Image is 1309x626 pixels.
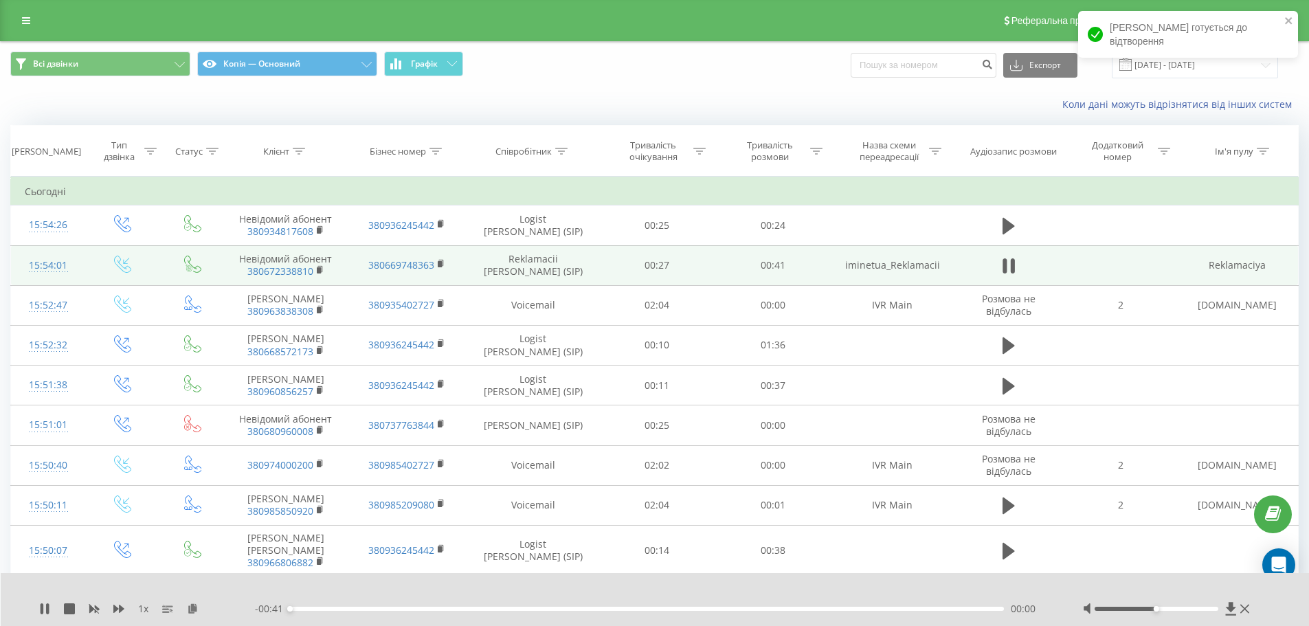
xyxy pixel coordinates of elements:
[715,325,831,365] td: 01:36
[263,146,289,157] div: Клієнт
[12,146,81,157] div: [PERSON_NAME]
[10,52,190,76] button: Всі дзвінки
[225,285,346,325] td: [PERSON_NAME]
[368,258,434,271] a: 380669748363
[1078,11,1298,58] div: [PERSON_NAME] готується до відтворення
[1176,485,1298,525] td: [DOMAIN_NAME]
[1284,15,1294,28] button: close
[982,292,1036,317] span: Розмова не відбулась
[25,372,71,399] div: 15:51:38
[247,425,313,438] a: 380680960008
[25,252,71,279] div: 15:54:01
[715,445,831,485] td: 00:00
[598,325,715,365] td: 00:10
[25,452,71,479] div: 15:50:40
[598,525,715,576] td: 00:14
[247,304,313,317] a: 380963838308
[715,405,831,445] td: 00:00
[468,366,598,405] td: Logist [PERSON_NAME] (SIP)
[225,525,346,576] td: [PERSON_NAME] [PERSON_NAME]
[468,205,598,245] td: Logist [PERSON_NAME] (SIP)
[1154,606,1159,612] div: Accessibility label
[598,485,715,525] td: 02:04
[33,58,78,69] span: Всі дзвінки
[831,245,952,285] td: iminetua_Reklamacii
[25,537,71,564] div: 15:50:07
[225,485,346,525] td: [PERSON_NAME]
[982,452,1036,478] span: Розмова не відбулась
[25,492,71,519] div: 15:50:11
[225,245,346,285] td: Невідомий абонент
[287,606,293,612] div: Accessibility label
[25,332,71,359] div: 15:52:32
[1081,139,1154,163] div: Додатковий номер
[247,345,313,358] a: 380668572173
[468,485,598,525] td: Voicemail
[851,53,996,78] input: Пошук за номером
[247,225,313,238] a: 380934817608
[831,485,952,525] td: IVR Main
[598,205,715,245] td: 00:25
[247,385,313,398] a: 380960856257
[598,245,715,285] td: 00:27
[1003,53,1077,78] button: Експорт
[715,245,831,285] td: 00:41
[368,338,434,351] a: 380936245442
[225,205,346,245] td: Невідомий абонент
[368,418,434,432] a: 380737763844
[616,139,690,163] div: Тривалість очікування
[25,292,71,319] div: 15:52:47
[1215,146,1253,157] div: Ім'я пулу
[370,146,426,157] div: Бізнес номер
[1062,98,1299,111] a: Коли дані можуть відрізнятися вiд інших систем
[1176,245,1298,285] td: Reklamaciya
[1176,445,1298,485] td: [DOMAIN_NAME]
[247,504,313,517] a: 380985850920
[1065,485,1177,525] td: 2
[598,285,715,325] td: 02:04
[831,285,952,325] td: IVR Main
[733,139,807,163] div: Тривалість розмови
[98,139,141,163] div: Тип дзвінка
[468,445,598,485] td: Voicemail
[831,445,952,485] td: IVR Main
[1262,548,1295,581] div: Open Intercom Messenger
[368,544,434,557] a: 380936245442
[368,219,434,232] a: 380936245442
[411,59,438,69] span: Графік
[255,602,290,616] span: - 00:41
[598,445,715,485] td: 02:02
[368,298,434,311] a: 380935402727
[1011,602,1036,616] span: 00:00
[468,525,598,576] td: Logist [PERSON_NAME] (SIP)
[25,212,71,238] div: 15:54:26
[468,245,598,285] td: Reklamacii [PERSON_NAME] (SIP)
[1065,285,1177,325] td: 2
[715,525,831,576] td: 00:38
[247,458,313,471] a: 380974000200
[1011,15,1112,26] span: Реферальна програма
[247,556,313,569] a: 380966806882
[715,366,831,405] td: 00:37
[225,366,346,405] td: [PERSON_NAME]
[138,602,148,616] span: 1 x
[225,325,346,365] td: [PERSON_NAME]
[384,52,463,76] button: Графік
[468,285,598,325] td: Voicemail
[715,485,831,525] td: 00:01
[1176,285,1298,325] td: [DOMAIN_NAME]
[468,325,598,365] td: Logist [PERSON_NAME] (SIP)
[368,379,434,392] a: 380936245442
[970,146,1057,157] div: Аудіозапис розмови
[1065,445,1177,485] td: 2
[197,52,377,76] button: Копія — Основний
[715,285,831,325] td: 00:00
[982,412,1036,438] span: Розмова не відбулась
[495,146,552,157] div: Співробітник
[598,366,715,405] td: 00:11
[468,405,598,445] td: [PERSON_NAME] (SIP)
[368,458,434,471] a: 380985402727
[368,498,434,511] a: 380985209080
[11,178,1299,205] td: Сьогодні
[247,265,313,278] a: 380672338810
